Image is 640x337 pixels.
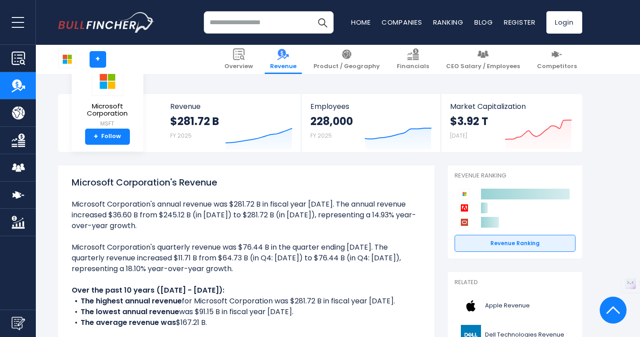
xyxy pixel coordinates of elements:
[81,296,182,306] b: The highest annual revenue
[441,45,525,74] a: CEO Salary / Employees
[72,296,421,307] li: for Microsoft Corporation was $281.72 B in fiscal year [DATE].
[504,17,536,27] a: Register
[310,114,353,128] strong: 228,000
[310,102,432,111] span: Employees
[450,132,467,139] small: [DATE]
[170,114,219,128] strong: $281.72 B
[79,120,136,128] small: MSFT
[72,199,421,231] li: Microsoft Corporation's annual revenue was $281.72 B in fiscal year [DATE]. The annual revenue in...
[72,242,421,274] li: Microsoft Corporation's quarterly revenue was $76.44 B in the quarter ending [DATE]. The quarterl...
[59,51,76,68] img: MSFT logo
[474,17,493,27] a: Blog
[72,307,421,317] li: was $91.15 B in fiscal year [DATE].
[79,103,136,117] span: Microsoft Corporation
[78,65,137,129] a: Microsoft Corporation MSFT
[170,132,192,139] small: FY 2025
[161,94,301,152] a: Revenue $281.72 B FY 2025
[459,203,470,213] img: Adobe competitors logo
[546,11,582,34] a: Login
[301,94,441,152] a: Employees 228,000 FY 2025
[81,317,176,328] b: The average revenue was
[441,94,581,152] a: Market Capitalization $3.92 T [DATE]
[311,11,334,34] button: Search
[537,63,577,70] span: Competitors
[455,235,576,252] a: Revenue Ranking
[460,296,482,316] img: AAPL logo
[72,285,224,295] b: Over the past 10 years ([DATE] - [DATE]):
[265,45,302,74] a: Revenue
[81,307,179,317] b: The lowest annual revenue
[58,12,155,33] img: bullfincher logo
[92,66,123,96] img: MSFT logo
[455,279,576,286] p: Related
[270,63,296,70] span: Revenue
[391,45,434,74] a: Financials
[351,17,371,27] a: Home
[310,132,332,139] small: FY 2025
[224,63,253,70] span: Overview
[85,129,130,145] a: +Follow
[382,17,422,27] a: Companies
[170,102,292,111] span: Revenue
[455,294,576,318] a: Apple Revenue
[308,45,385,74] a: Product / Geography
[459,217,470,228] img: Oracle Corporation competitors logo
[72,317,421,328] li: $167.21 B.
[219,45,258,74] a: Overview
[314,63,380,70] span: Product / Geography
[532,45,582,74] a: Competitors
[450,114,488,128] strong: $3.92 T
[450,102,572,111] span: Market Capitalization
[90,51,106,68] a: +
[58,12,155,33] a: Go to homepage
[459,189,470,199] img: Microsoft Corporation competitors logo
[72,176,421,189] h1: Microsoft Corporation's Revenue
[397,63,429,70] span: Financials
[94,133,98,141] strong: +
[433,17,464,27] a: Ranking
[455,172,576,180] p: Revenue Ranking
[446,63,520,70] span: CEO Salary / Employees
